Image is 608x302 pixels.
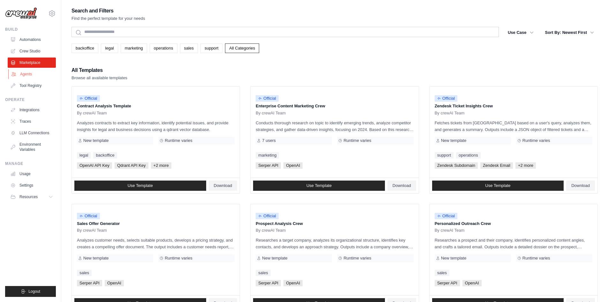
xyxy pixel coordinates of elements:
img: Logo [5,7,37,19]
a: Use Template [74,181,206,191]
span: Official [256,213,279,219]
span: Serper API [256,162,281,169]
span: By crewAI Team [77,228,107,233]
span: OpenAI [462,280,482,286]
p: Zendesk Ticket Insights Crew [435,103,592,109]
a: Download [387,181,416,191]
button: Sort By: Newest First [541,27,598,38]
span: Zendesk Subdomain [435,162,478,169]
p: Sales Offer Generator [77,221,235,227]
h2: Search and Filters [71,6,145,15]
span: Runtime varies [522,138,550,143]
a: LLM Connections [8,128,56,138]
a: Download [209,181,237,191]
a: marketing [121,43,147,53]
a: support [200,43,222,53]
p: Prospect Analysis Crew [256,221,413,227]
span: Runtime varies [343,138,371,143]
span: Zendesk Email [480,162,513,169]
a: Download [566,181,595,191]
span: Official [256,95,279,102]
a: sales [180,43,198,53]
span: +2 more [151,162,171,169]
a: Use Template [253,181,385,191]
a: Integrations [8,105,56,115]
a: All Categories [225,43,259,53]
a: legal [77,152,91,159]
div: Build [5,27,56,32]
span: By crewAI Team [435,228,465,233]
span: 7 users [262,138,276,143]
span: Official [435,95,458,102]
span: +2 more [515,162,536,169]
span: By crewAI Team [77,111,107,116]
a: Automations [8,35,56,45]
a: Agents [8,69,56,79]
span: Download [214,183,232,188]
span: Resources [19,194,38,199]
a: legal [101,43,118,53]
p: Find the perfect template for your needs [71,15,145,22]
span: Official [435,213,458,219]
span: By crewAI Team [256,228,286,233]
span: Runtime varies [165,138,192,143]
span: Runtime varies [165,256,192,261]
span: Use Template [128,183,153,188]
a: sales [77,270,92,276]
a: Environment Variables [8,139,56,155]
span: OpenAI [283,280,303,286]
h2: All Templates [71,66,127,75]
p: Fetches tickets from [GEOGRAPHIC_DATA] based on a user's query, analyzes them, and generates a su... [435,120,592,133]
a: sales [435,270,449,276]
span: Official [77,95,100,102]
span: Serper API [77,280,102,286]
span: New template [83,138,109,143]
span: Use Template [485,183,510,188]
a: operations [150,43,177,53]
span: Official [77,213,100,219]
a: support [435,152,454,159]
a: Traces [8,116,56,127]
a: sales [256,270,270,276]
span: Qdrant API Key [115,162,148,169]
span: Download [571,183,590,188]
a: marketing [256,152,279,159]
span: Logout [28,289,40,294]
div: Manage [5,161,56,166]
span: Download [393,183,411,188]
a: Settings [8,180,56,190]
a: backoffice [71,43,98,53]
p: Enterprise Content Marketing Crew [256,103,413,109]
span: Serper API [435,280,460,286]
p: Personalized Outreach Crew [435,221,592,227]
p: Conducts thorough research on topic to identify emerging trends, analyze competitor strategies, a... [256,120,413,133]
span: New template [441,138,466,143]
a: Use Template [432,181,564,191]
span: By crewAI Team [435,111,465,116]
a: Marketplace [8,58,56,68]
p: Researches a target company, analyzes its organizational structure, identifies key contacts, and ... [256,237,413,250]
a: Usage [8,169,56,179]
div: Operate [5,97,56,102]
p: Contract Analysis Template [77,103,235,109]
span: New template [441,256,466,261]
a: backoffice [93,152,117,159]
span: New template [262,256,287,261]
a: operations [456,152,481,159]
a: Crew Studio [8,46,56,56]
span: Runtime varies [522,256,550,261]
span: Use Template [306,183,332,188]
button: Logout [5,286,56,297]
p: Analyzes contracts to extract key information, identify potential issues, and provide insights fo... [77,120,235,133]
span: New template [83,256,109,261]
span: By crewAI Team [256,111,286,116]
a: Tool Registry [8,81,56,91]
span: Serper API [256,280,281,286]
button: Use Case [504,27,537,38]
span: Runtime varies [343,256,371,261]
span: OpenAI [105,280,124,286]
p: Analyzes customer needs, selects suitable products, develops a pricing strategy, and creates a co... [77,237,235,250]
button: Resources [8,192,56,202]
span: OpenAI API Key [77,162,112,169]
p: Researches a prospect and their company, identifies personalized content angles, and crafts a tai... [435,237,592,250]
